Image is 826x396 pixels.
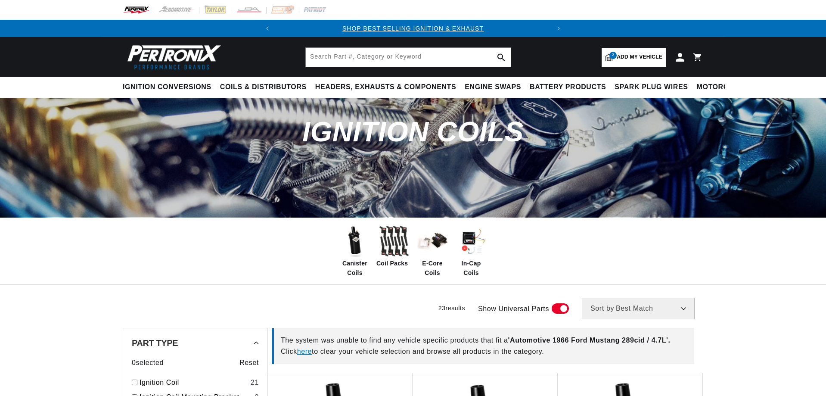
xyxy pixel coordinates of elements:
summary: Headers, Exhausts & Components [311,77,460,97]
button: Translation missing: en.sections.announcements.next_announcement [550,20,567,37]
span: Ignition Coils [302,116,524,147]
span: Coil Packs [376,259,408,268]
summary: Engine Swaps [460,77,525,97]
div: The system was unable to find any vehicle specific products that fit a Click to clear your vehicl... [272,328,694,364]
span: Show Universal Parts [478,303,549,315]
span: Engine Swaps [465,83,521,92]
span: Spark Plug Wires [615,83,688,92]
input: Search Part #, Category or Keyword [306,48,511,67]
img: Pertronix [123,42,222,72]
img: Canister Coils [338,224,372,259]
div: Announcement [276,24,550,33]
summary: Motorcycle [692,77,752,97]
a: 2Add my vehicle [602,48,666,67]
span: Reset [239,357,259,368]
summary: Coils & Distributors [216,77,311,97]
a: Coil Packs Coil Packs [376,224,411,268]
span: Part Type [132,339,178,347]
a: here [297,348,312,355]
summary: Ignition Conversions [123,77,216,97]
img: Coil Packs [376,224,411,259]
a: In-Cap Coils In-Cap Coils [454,224,488,278]
button: search button [492,48,511,67]
span: Ignition Conversions [123,83,211,92]
span: 0 selected [132,357,164,368]
span: ' Automotive 1966 Ford Mustang 289cid / 4.7L '. [508,337,671,344]
button: Translation missing: en.sections.announcements.previous_announcement [259,20,276,37]
a: SHOP BEST SELLING IGNITION & EXHAUST [342,25,484,32]
a: E-Core Coils E-Core Coils [415,224,450,278]
div: 1 of 2 [276,24,550,33]
span: Battery Products [530,83,606,92]
a: Ignition Coil [140,377,247,388]
img: In-Cap Coils [454,224,488,259]
img: E-Core Coils [415,224,450,259]
summary: Battery Products [525,77,610,97]
span: 23 results [438,305,465,312]
slideshow-component: Translation missing: en.sections.announcements.announcement_bar [101,20,725,37]
div: 21 [251,377,259,388]
span: 2 [609,52,617,59]
span: Headers, Exhausts & Components [315,83,456,92]
span: In-Cap Coils [454,259,488,278]
span: Add my vehicle [617,53,662,61]
select: Sort by [582,298,695,319]
summary: Spark Plug Wires [610,77,692,97]
span: E-Core Coils [415,259,450,278]
span: Motorcycle [697,83,748,92]
span: Sort by [590,305,614,312]
span: Canister Coils [338,259,372,278]
span: Coils & Distributors [220,83,307,92]
a: Canister Coils Canister Coils [338,224,372,278]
